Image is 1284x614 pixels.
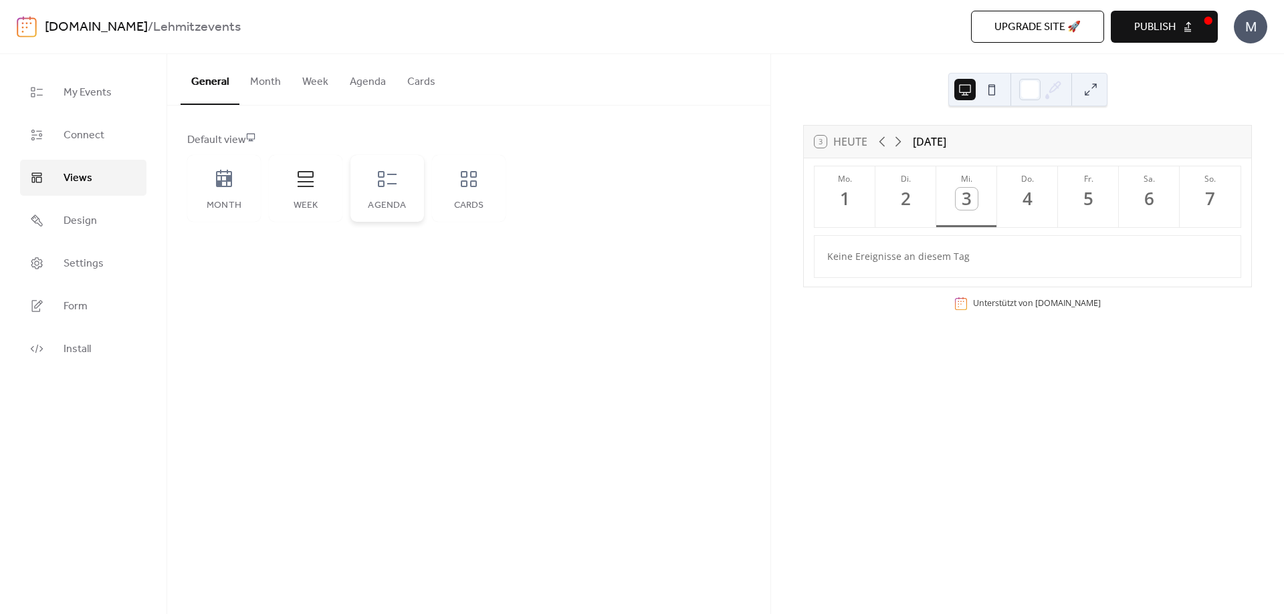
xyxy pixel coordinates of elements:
button: Mo.1 [815,166,875,227]
span: Design [64,213,97,229]
a: My Events [20,74,146,110]
div: Do. [1001,173,1054,184]
button: General [181,54,239,105]
div: Mo. [819,173,871,184]
button: Fr.5 [1058,166,1119,227]
div: Week [282,200,329,211]
button: Sa.6 [1119,166,1180,227]
div: Agenda [364,200,411,211]
div: M [1234,10,1267,43]
a: Settings [20,245,146,281]
a: [DOMAIN_NAME] [45,15,148,40]
b: / [148,15,153,40]
span: Upgrade site 🚀 [994,19,1081,35]
button: Do.4 [997,166,1058,227]
div: Cards [445,200,492,211]
div: Default view [187,132,748,148]
a: Design [20,202,146,239]
div: 5 [1077,188,1099,210]
div: Di. [879,173,932,184]
div: 3 [956,188,978,210]
div: Sa. [1123,173,1176,184]
div: Fr. [1062,173,1115,184]
button: So.7 [1180,166,1241,227]
button: Publish [1111,11,1218,43]
div: 2 [895,188,917,210]
img: logo [17,16,37,37]
div: 4 [1016,188,1039,210]
span: Views [64,170,92,186]
button: Di.2 [875,166,936,227]
div: Unterstützt von [973,297,1101,309]
span: Connect [64,128,104,144]
a: Views [20,160,146,196]
button: Mi.3 [936,166,997,227]
button: Week [292,54,339,104]
a: Install [20,331,146,367]
button: Upgrade site 🚀 [971,11,1104,43]
div: Mi. [940,173,993,184]
div: Month [201,200,247,211]
div: Keine Ereignisse an diesem Tag [817,241,1239,272]
div: 6 [1138,188,1160,210]
div: [DATE] [913,134,946,150]
a: Connect [20,117,146,153]
div: So. [1184,173,1237,184]
button: Cards [397,54,446,104]
div: 7 [1199,188,1221,210]
a: Form [20,288,146,324]
button: Agenda [339,54,397,104]
a: [DOMAIN_NAME] [1035,297,1101,309]
div: 1 [834,188,856,210]
span: Install [64,341,91,357]
span: My Events [64,85,112,101]
span: Form [64,299,88,315]
button: Month [239,54,292,104]
span: Publish [1134,19,1176,35]
b: Lehmitzevents [153,15,241,40]
span: Settings [64,256,104,272]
